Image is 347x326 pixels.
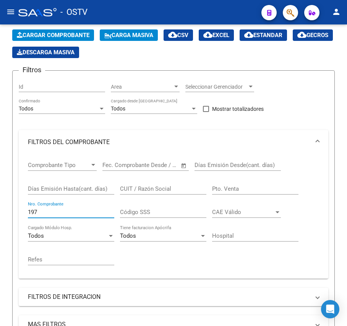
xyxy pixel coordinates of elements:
[212,104,264,114] span: Mostrar totalizadores
[19,154,328,279] div: FILTROS DEL COMPROBANTE
[203,32,229,39] span: EXCEL
[185,84,247,90] span: Seleccionar Gerenciador
[244,32,282,39] span: Estandar
[199,29,234,41] button: EXCEL
[17,32,89,39] span: Cargar Comprobante
[6,7,15,16] mat-icon: menu
[19,65,45,75] h3: Filtros
[212,209,274,216] span: CAE Válido
[28,138,310,146] mat-panel-title: FILTROS DEL COMPROBANTE
[104,32,153,39] span: Carga Masiva
[180,161,188,170] button: Open calendar
[297,30,306,39] mat-icon: cloud_download
[19,130,328,154] mat-expansion-panel-header: FILTROS DEL COMPROBANTE
[321,300,339,318] div: Open Intercom Messenger
[140,162,177,169] input: Fecha fin
[102,162,133,169] input: Fecha inicio
[111,105,125,112] span: Todos
[332,7,341,16] mat-icon: person
[203,30,212,39] mat-icon: cloud_download
[120,232,136,239] span: Todos
[100,29,158,41] button: Carga Masiva
[19,288,328,306] mat-expansion-panel-header: FILTROS DE INTEGRACION
[168,32,188,39] span: CSV
[28,232,44,239] span: Todos
[240,29,287,41] button: Estandar
[111,84,173,90] span: Area
[17,49,75,56] span: Descarga Masiva
[168,30,177,39] mat-icon: cloud_download
[244,30,253,39] mat-icon: cloud_download
[12,29,94,41] button: Cargar Comprobante
[60,4,88,21] span: - OSTV
[28,293,310,301] mat-panel-title: FILTROS DE INTEGRACION
[12,47,79,58] app-download-masive: Descarga masiva de comprobantes (adjuntos)
[293,29,333,41] button: Gecros
[164,29,193,41] button: CSV
[12,47,79,58] button: Descarga Masiva
[19,105,33,112] span: Todos
[28,162,90,169] span: Comprobante Tipo
[297,32,328,39] span: Gecros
